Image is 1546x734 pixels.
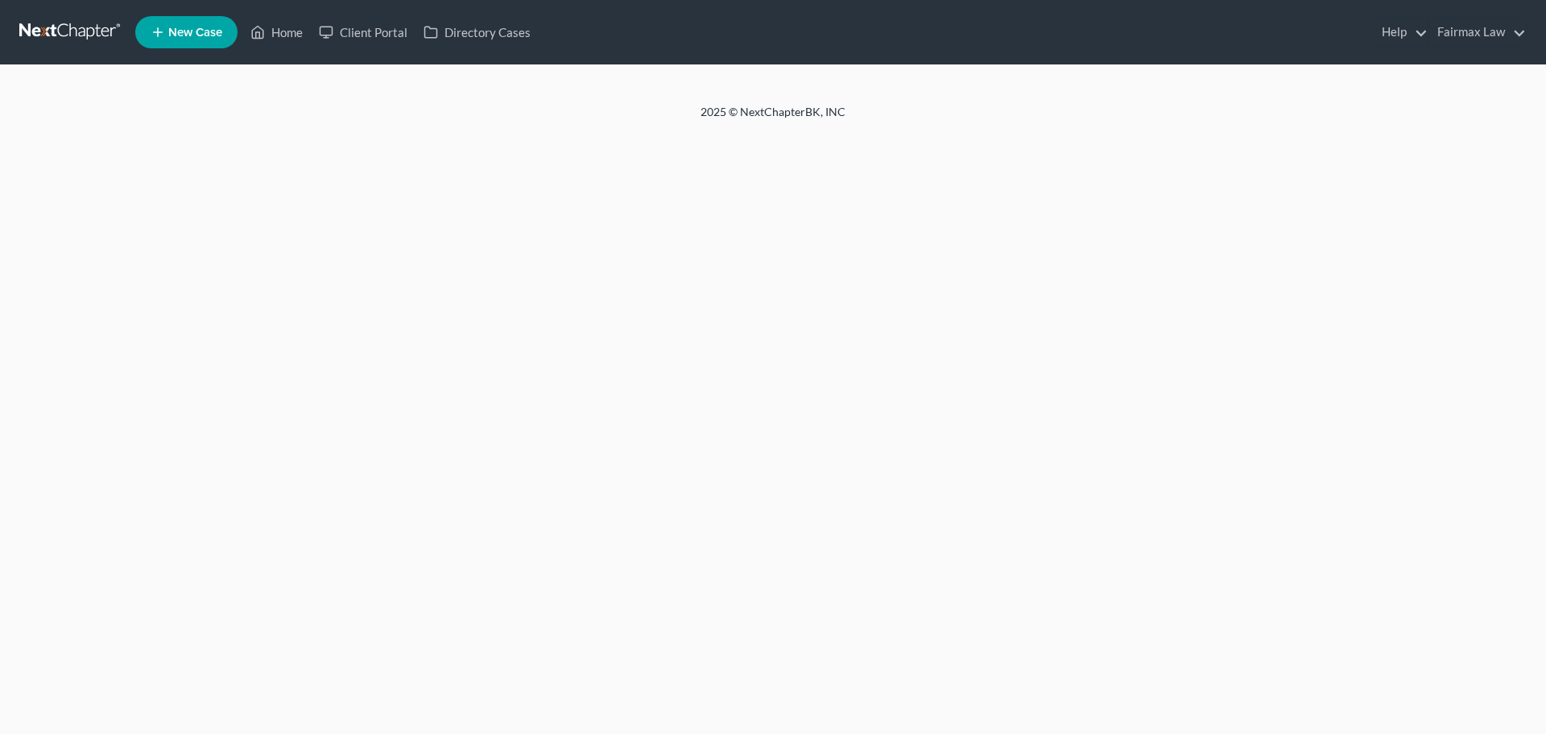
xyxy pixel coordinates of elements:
[314,104,1232,133] div: 2025 © NextChapterBK, INC
[242,18,311,47] a: Home
[1374,18,1428,47] a: Help
[415,18,539,47] a: Directory Cases
[311,18,415,47] a: Client Portal
[1429,18,1526,47] a: Fairmax Law
[135,16,238,48] new-legal-case-button: New Case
